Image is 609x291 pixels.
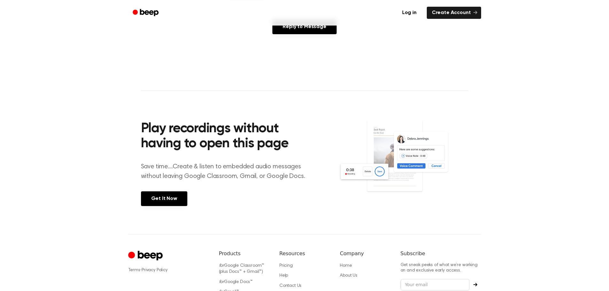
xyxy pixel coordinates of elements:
a: Terms [128,268,140,272]
h6: Subscribe [401,250,481,257]
p: Get sneak peeks of what we’re working on and exclusive early access. [401,263,481,274]
button: Subscribe [470,283,481,287]
a: Home [340,264,352,268]
a: Contact Us [279,284,301,288]
h6: Products [219,250,269,257]
a: Log in [396,5,423,20]
a: Cruip [128,250,164,262]
a: forGoogle Docs™ [219,280,253,284]
img: Voice Comments on Docs and Recording Widget [339,119,468,205]
i: for [219,280,224,284]
div: · [128,267,209,273]
i: for [219,264,224,268]
h2: Play recordings without having to open this page [141,121,313,152]
a: Help [279,273,288,278]
a: Get It Now [141,191,187,206]
a: forGoogle Classroom™ (plus Docs™ + Gmail™) [219,264,264,274]
a: Privacy Policy [142,268,168,272]
input: Your email [401,279,470,291]
p: Save time....Create & listen to embedded audio messages without leaving Google Classroom, Gmail, ... [141,162,313,181]
h6: Resources [279,250,330,257]
a: About Us [340,273,357,278]
a: Create Account [427,7,481,19]
a: Reply to Message [272,19,336,34]
a: Beep [128,7,164,19]
a: Pricing [279,264,293,268]
h6: Company [340,250,390,257]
